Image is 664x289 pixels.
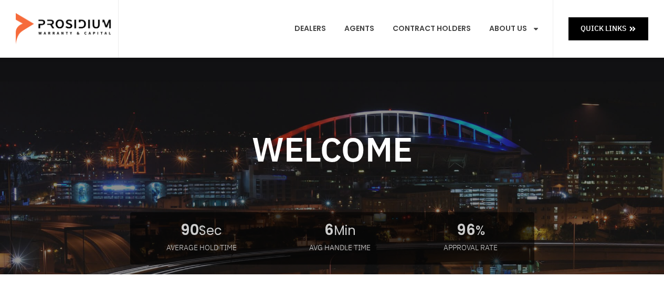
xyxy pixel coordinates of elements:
a: Agents [336,9,382,48]
a: Quick Links [568,17,648,40]
span: Quick Links [581,22,626,35]
h2: Welcome [130,125,534,176]
a: Contract Holders [385,9,479,48]
nav: Menu [287,9,547,48]
a: Dealers [287,9,334,48]
a: About Us [481,9,547,48]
